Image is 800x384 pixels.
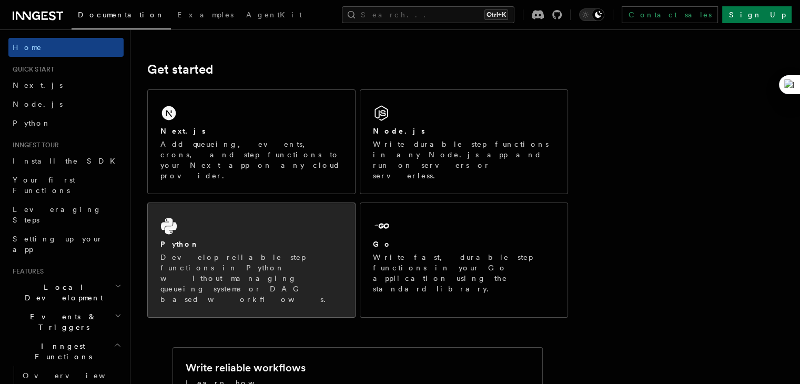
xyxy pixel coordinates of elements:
[160,139,342,181] p: Add queueing, events, crons, and step functions to your Next app on any cloud provider.
[13,157,121,165] span: Install the SDK
[373,139,555,181] p: Write durable step functions in any Node.js app and run on servers or serverless.
[722,6,792,23] a: Sign Up
[373,252,555,294] p: Write fast, durable step functions in your Go application using the standard library.
[246,11,302,19] span: AgentKit
[147,89,356,194] a: Next.jsAdd queueing, events, crons, and step functions to your Next app on any cloud provider.
[8,307,124,337] button: Events & Triggers
[8,65,54,74] span: Quick start
[8,337,124,366] button: Inngest Functions
[171,3,240,28] a: Examples
[373,239,392,249] h2: Go
[342,6,514,23] button: Search...Ctrl+K
[13,100,63,108] span: Node.js
[360,203,568,318] a: GoWrite fast, durable step functions in your Go application using the standard library.
[8,200,124,229] a: Leveraging Steps
[8,76,124,95] a: Next.js
[8,114,124,133] a: Python
[160,252,342,305] p: Develop reliable step functions in Python without managing queueing systems or DAG based workflows.
[579,8,604,21] button: Toggle dark mode
[8,278,124,307] button: Local Development
[147,203,356,318] a: PythonDevelop reliable step functions in Python without managing queueing systems or DAG based wo...
[147,62,213,77] a: Get started
[13,42,42,53] span: Home
[484,9,508,20] kbd: Ctrl+K
[78,11,165,19] span: Documentation
[13,176,75,195] span: Your first Functions
[13,81,63,89] span: Next.js
[240,3,308,28] a: AgentKit
[13,119,51,127] span: Python
[13,205,102,224] span: Leveraging Steps
[186,360,306,375] h2: Write reliable workflows
[360,89,568,194] a: Node.jsWrite durable step functions in any Node.js app and run on servers or serverless.
[160,239,199,249] h2: Python
[8,341,114,362] span: Inngest Functions
[8,170,124,200] a: Your first Functions
[8,229,124,259] a: Setting up your app
[23,371,131,380] span: Overview
[622,6,718,23] a: Contact sales
[8,311,115,332] span: Events & Triggers
[8,95,124,114] a: Node.js
[373,126,425,136] h2: Node.js
[8,282,115,303] span: Local Development
[72,3,171,29] a: Documentation
[8,151,124,170] a: Install the SDK
[160,126,206,136] h2: Next.js
[8,141,59,149] span: Inngest tour
[8,267,44,276] span: Features
[8,38,124,57] a: Home
[177,11,234,19] span: Examples
[13,235,103,254] span: Setting up your app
